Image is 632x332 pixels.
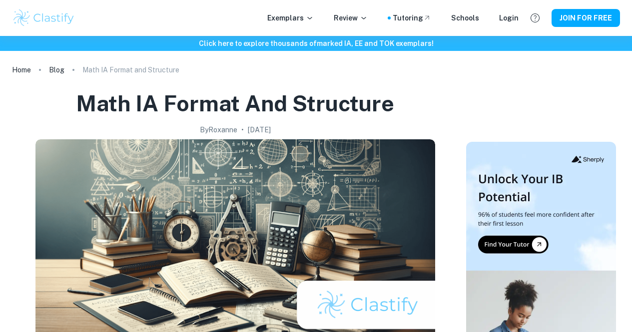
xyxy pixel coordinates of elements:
button: JOIN FOR FREE [552,9,620,27]
h1: Math IA Format and Structure [76,89,394,118]
p: Exemplars [267,12,314,23]
a: Login [499,12,519,23]
h6: Click here to explore thousands of marked IA, EE and TOK exemplars ! [2,38,630,49]
p: Math IA Format and Structure [82,64,179,75]
p: Review [334,12,368,23]
p: • [241,124,244,135]
button: Help and Feedback [527,9,544,26]
h2: By Roxanne [200,124,237,135]
a: Home [12,63,31,77]
a: Schools [451,12,479,23]
h2: [DATE] [248,124,271,135]
a: Tutoring [393,12,431,23]
img: Clastify logo [12,8,75,28]
a: Blog [49,63,64,77]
